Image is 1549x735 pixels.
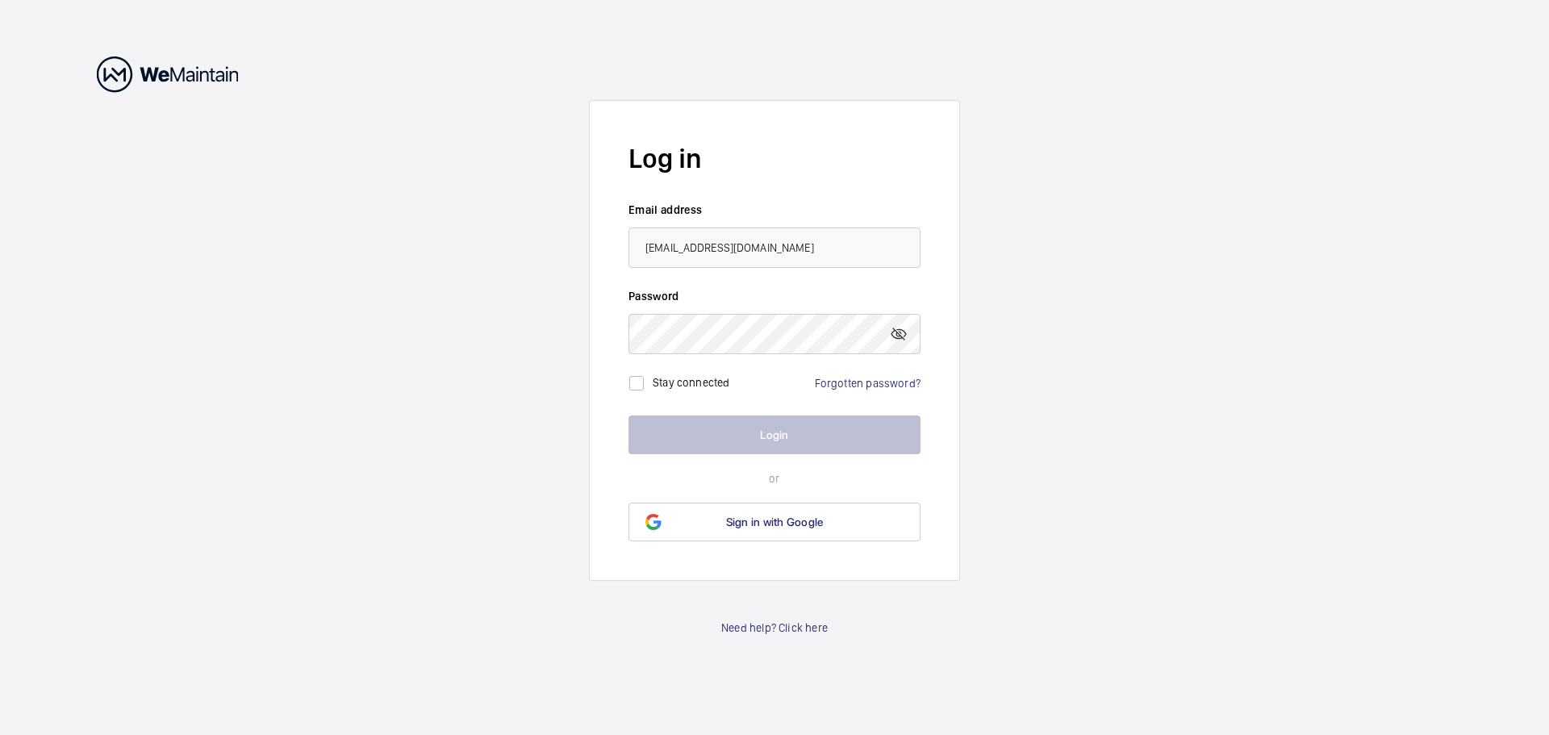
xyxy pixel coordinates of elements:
a: Need help? Click here [721,620,828,636]
input: Your email address [628,228,921,268]
p: or [628,470,921,487]
button: Login [628,416,921,454]
label: Email address [628,202,921,218]
span: Sign in with Google [726,516,824,528]
a: Forgotten password? [815,377,921,390]
h2: Log in [628,140,921,177]
label: Password [628,288,921,304]
label: Stay connected [653,375,730,388]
